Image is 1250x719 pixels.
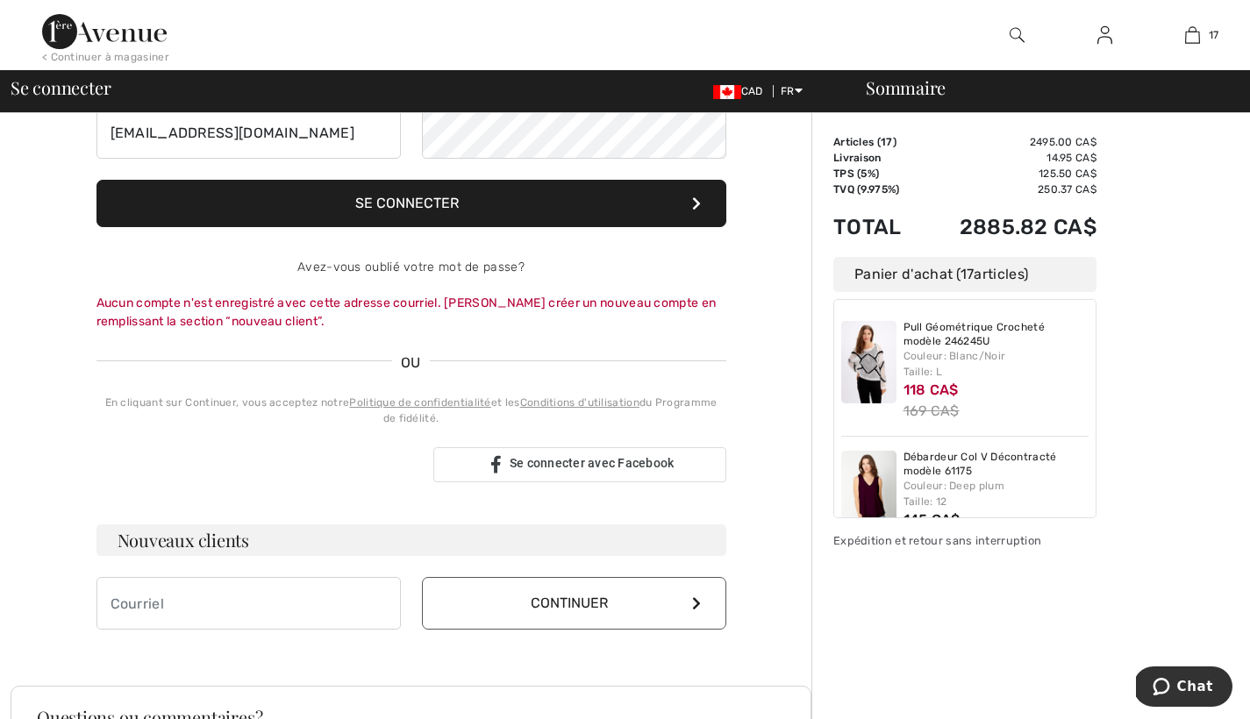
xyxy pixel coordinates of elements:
a: Pull Géométrique Crocheté modèle 246245U [904,321,1089,348]
td: 2495.00 CA$ [920,134,1096,150]
td: TPS (5%) [833,166,920,182]
a: Se connecter [1083,25,1126,46]
a: Conditions d'utilisation [520,396,639,409]
input: Courriel [96,106,401,159]
img: recherche [1010,25,1025,46]
span: Se connecter [11,79,111,96]
td: TVQ (9.975%) [833,182,920,197]
div: Se connecter avec Google. S'ouvre dans un nouvel onglet [96,445,419,484]
div: En cliquant sur Continuer, vous acceptez notre et les du Programme de fidélité. [96,395,726,426]
s: 169 CA$ [904,402,960,419]
div: < Continuer à magasiner [42,49,169,65]
span: CAD [713,85,770,97]
span: 17 [881,136,893,148]
a: 17 [1149,25,1235,46]
img: Débardeur Col V Décontracté modèle 61175 [841,451,896,533]
div: Expédition et retour sans interruption [833,532,1096,549]
img: Canadian Dollar [713,85,741,99]
span: OU [392,352,430,374]
img: 1ère Avenue [42,14,167,49]
iframe: Ouvre un widget dans lequel vous pouvez chatter avec l’un de nos agents [1136,666,1232,710]
img: Mon panier [1185,25,1200,46]
span: 17 [961,266,975,282]
input: Courriel [96,577,401,630]
a: Débardeur Col V Décontracté modèle 61175 [904,451,1089,478]
span: Se connecter avec Facebook [510,456,675,470]
iframe: Bouton Se connecter avec Google [88,445,428,484]
span: 118 CA$ [904,381,959,398]
button: Se connecter [96,180,726,227]
div: Couleur: Blanc/Noir Taille: L [904,348,1089,380]
div: Panier d'achat ( articles) [833,257,1096,292]
div: Couleur: Deep plum Taille: 12 [904,478,1089,509]
td: Livraison [833,150,920,166]
a: Se connecter avec Facebook [433,447,726,482]
span: 17 [1209,27,1219,43]
div: Sommaire [845,79,1239,96]
span: 145 CA$ [904,511,961,528]
td: Total [833,197,920,257]
button: Continuer [422,577,726,630]
td: 250.37 CA$ [920,182,1096,197]
td: Articles ( ) [833,134,920,150]
a: Politique de confidentialité [349,396,490,409]
img: Mes infos [1097,25,1112,46]
span: FR [781,85,803,97]
img: Pull Géométrique Crocheté modèle 246245U [841,321,896,403]
td: 125.50 CA$ [920,166,1096,182]
h3: Nouveaux clients [96,524,726,556]
a: Avez-vous oublié votre mot de passe? [297,260,525,274]
div: Aucun compte n'est enregistré avec cette adresse courriel. [PERSON_NAME] créer un nouveau compte ... [96,294,726,331]
td: 14.95 CA$ [920,150,1096,166]
td: 2885.82 CA$ [920,197,1096,257]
